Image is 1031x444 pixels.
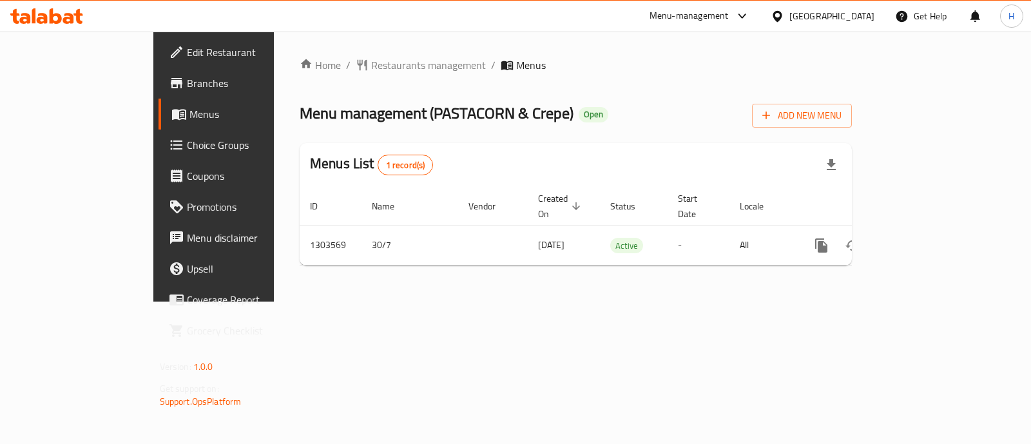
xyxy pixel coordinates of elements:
div: Export file [816,150,847,180]
a: Coupons [159,160,325,191]
td: All [729,226,796,265]
span: Vendor [468,198,512,214]
span: Menus [516,57,546,73]
span: Name [372,198,411,214]
span: Add New Menu [762,108,842,124]
span: Menu disclaimer [187,230,315,246]
span: [DATE] [538,236,564,253]
td: 1303569 [300,226,361,265]
span: Restaurants management [371,57,486,73]
span: Active [610,238,643,253]
th: Actions [796,187,940,226]
span: Coverage Report [187,292,315,307]
span: 1 record(s) [378,159,433,171]
a: Edit Restaurant [159,37,325,68]
a: Grocery Checklist [159,315,325,346]
span: Grocery Checklist [187,323,315,338]
a: Branches [159,68,325,99]
a: Upsell [159,253,325,284]
span: Open [579,109,608,120]
span: ID [310,198,334,214]
td: 30/7 [361,226,458,265]
li: / [346,57,351,73]
span: 1.0.0 [193,358,213,375]
span: Promotions [187,199,315,215]
span: Menus [189,106,315,122]
span: Start Date [678,191,714,222]
span: Locale [740,198,780,214]
span: Version: [160,358,191,375]
span: Branches [187,75,315,91]
td: - [668,226,729,265]
div: Menu-management [650,8,729,24]
a: Menu disclaimer [159,222,325,253]
span: Coupons [187,168,315,184]
span: Edit Restaurant [187,44,315,60]
span: Status [610,198,652,214]
nav: breadcrumb [300,57,852,73]
button: Add New Menu [752,104,852,128]
a: Menus [159,99,325,130]
table: enhanced table [300,187,940,265]
li: / [491,57,496,73]
span: Get support on: [160,380,219,397]
a: Choice Groups [159,130,325,160]
span: Choice Groups [187,137,315,153]
span: Menu management ( PASTACORN & Crepe ) [300,99,573,128]
div: Open [579,107,608,122]
a: Coverage Report [159,284,325,315]
a: Restaurants management [356,57,486,73]
h2: Menus List [310,154,433,175]
a: Promotions [159,191,325,222]
a: Support.OpsPlatform [160,393,242,410]
div: Total records count [378,155,434,175]
button: more [806,230,837,261]
span: Upsell [187,261,315,276]
button: Change Status [837,230,868,261]
div: [GEOGRAPHIC_DATA] [789,9,874,23]
span: Created On [538,191,584,222]
span: H [1008,9,1014,23]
